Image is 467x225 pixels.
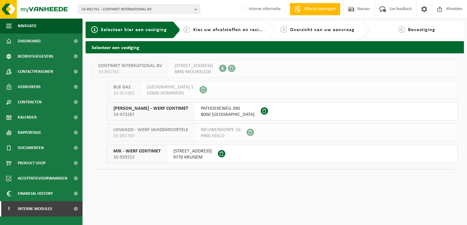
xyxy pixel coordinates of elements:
[201,105,255,112] span: PATHOEKEWEG 390
[78,5,200,14] button: 10-892761 - CONTIMET INTERNATIONAL BV
[18,155,46,171] span: Product Shop
[18,64,53,79] span: Contactpersonen
[193,27,277,32] span: Kies uw afvalstoffen en recipiënten
[240,5,281,14] label: Interne informatie
[113,112,188,118] span: 10-973287
[113,84,134,90] span: BLB GAZ
[201,133,241,139] span: 9900 EEKLO
[18,110,37,125] span: Kalender
[175,69,213,75] span: 8890 MOORSLEDE
[113,148,161,154] span: MIK - WERF CONTIMET
[175,63,213,69] span: [STREET_ADDRESS]
[18,95,42,110] span: Contracten
[173,154,212,160] span: 9770 KRUISEM
[107,102,458,120] button: [PERSON_NAME] - WERF CONTIMET 10-973287 PATHOEKEWEG 3908000 [GEOGRAPHIC_DATA]
[147,84,193,90] span: [GEOGRAPHIC_DATA] 1
[98,69,162,75] span: 10-892761
[290,27,355,32] span: Overzicht van uw aanvraag
[398,26,405,33] span: 4
[18,186,53,201] span: Financial History
[113,154,161,160] span: 10-929222
[18,140,44,155] span: Documenten
[302,6,337,12] span: Offerte aanvragen
[18,18,37,34] span: Navigatie
[113,90,134,96] span: 10-953362
[183,26,190,33] span: 2
[201,112,255,118] span: 8000 [GEOGRAPHIC_DATA]
[113,105,188,112] span: [PERSON_NAME] - WERF CONTIMET
[18,79,41,95] span: Gebruikers
[147,90,193,96] span: 02600 DOMMIERS
[101,27,167,32] span: Selecteer hier een vestiging
[18,171,67,186] span: Acceptatievoorwaarden
[86,41,464,53] h2: Selecteer een vestiging
[290,3,340,15] a: Offerte aanvragen
[173,148,212,154] span: [STREET_ADDRESS]
[280,26,287,33] span: 3
[107,145,458,163] button: MIK - WERF CONTIMET 10-929222 [STREET_ADDRESS]9770 KRUISEM
[113,133,188,139] span: 10-892760
[201,127,241,133] span: NIEUWENDORPE 16
[408,27,435,32] span: Bevestiging
[18,201,52,216] span: Interne modules
[81,5,192,14] span: 10-892761 - CONTIMET INTERNATIONAL BV
[18,125,41,140] span: Rapportage
[18,34,41,49] span: Dashboard
[98,63,162,69] span: CONTIMET INTERNATIONAL BV
[18,49,53,64] span: Bedrijfsgegevens
[6,201,12,216] span: I
[91,26,98,33] span: 1
[113,127,188,133] span: LOVANCO - WERF VANDEMOORTELE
